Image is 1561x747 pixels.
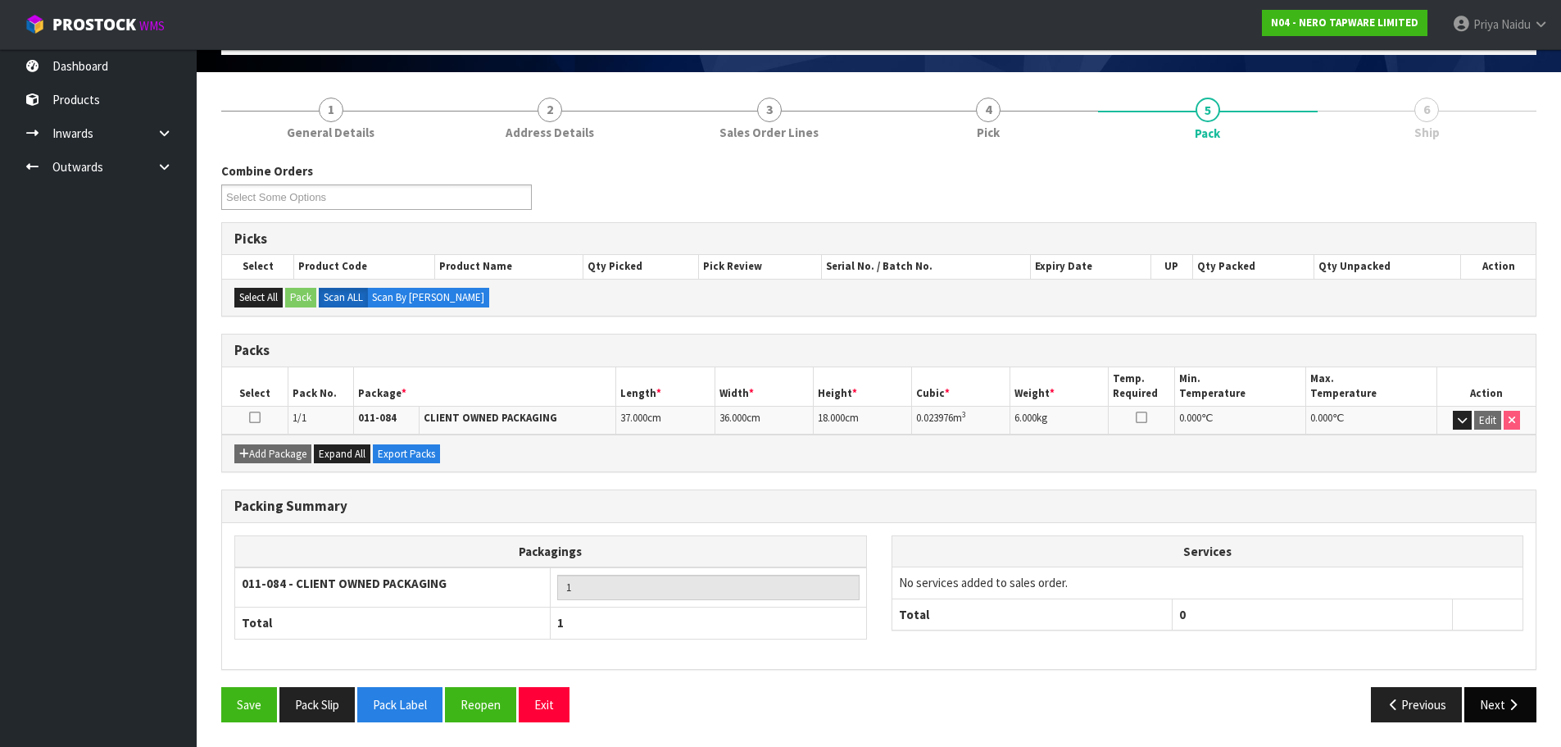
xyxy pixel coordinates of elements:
button: Export Packs [373,444,440,464]
button: Select All [234,288,283,307]
span: Pick [977,124,1000,141]
td: cm [715,406,813,435]
span: Naidu [1501,16,1531,32]
th: Product Name [435,255,583,278]
th: Length [616,367,715,406]
td: kg [1010,406,1109,435]
sup: 3 [962,409,966,420]
th: Weight [1010,367,1109,406]
button: Pack [285,288,316,307]
th: UP [1150,255,1192,278]
h3: Picks [234,231,1523,247]
h3: Packs [234,343,1523,358]
td: cm [813,406,911,435]
span: 0.023976 [916,411,953,425]
th: Qty Picked [583,255,699,278]
label: Scan ALL [319,288,368,307]
th: Height [813,367,911,406]
th: Select [222,367,288,406]
span: 1 [557,615,564,631]
span: 6 [1414,98,1439,122]
th: Action [1437,367,1536,406]
th: Packagings [235,535,867,567]
span: 1/1 [293,411,306,425]
strong: CLIENT OWNED PACKAGING [424,411,557,425]
span: Sales Order Lines [719,124,819,141]
th: Min. Temperature [1174,367,1305,406]
th: Select [222,255,294,278]
th: Qty Unpacked [1314,255,1460,278]
span: Pack [221,150,1536,735]
span: Ship [1414,124,1440,141]
th: Pack No. [288,367,353,406]
span: 2 [538,98,562,122]
h3: Packing Summary [234,499,1523,514]
button: Reopen [445,687,516,722]
label: Scan By [PERSON_NAME] [367,288,489,307]
th: Product Code [294,255,435,278]
span: 36.000 [719,411,746,425]
button: Pack Slip [279,687,355,722]
th: Pick Review [699,255,822,278]
span: 3 [757,98,782,122]
span: 5 [1196,98,1220,122]
button: Pack Label [357,687,442,722]
button: Edit [1474,411,1501,430]
th: Max. Temperature [1305,367,1436,406]
span: Expand All [319,447,365,461]
span: 1 [319,98,343,122]
a: N04 - NERO TAPWARE LIMITED [1262,10,1427,36]
button: Save [221,687,277,722]
th: Expiry Date [1031,255,1151,278]
span: Priya [1473,16,1499,32]
span: 18.000 [818,411,845,425]
button: Exit [519,687,569,722]
strong: 011-084 - CLIENT OWNED PACKAGING [242,576,447,591]
button: Add Package [234,444,311,464]
span: ProStock [52,14,136,35]
button: Next [1464,687,1536,722]
td: No services added to sales order. [892,567,1523,599]
th: Qty Packed [1192,255,1314,278]
th: Services [892,536,1523,567]
span: 4 [976,98,1001,122]
small: WMS [139,18,165,34]
strong: 011-084 [358,411,397,425]
th: Total [235,608,551,639]
button: Previous [1371,687,1463,722]
img: cube-alt.png [25,14,45,34]
span: 37.000 [620,411,647,425]
td: cm [616,406,715,435]
th: Package [353,367,616,406]
span: 0.000 [1179,411,1201,425]
label: Combine Orders [221,162,313,180]
span: General Details [287,124,374,141]
span: 0 [1179,607,1186,622]
span: 6.000 [1014,411,1037,425]
td: m [912,406,1010,435]
th: Temp. Required [1109,367,1174,406]
span: Address Details [506,124,594,141]
span: 0.000 [1310,411,1332,425]
td: ℃ [1305,406,1436,435]
th: Cubic [912,367,1010,406]
strong: N04 - NERO TAPWARE LIMITED [1271,16,1418,30]
th: Total [892,599,1173,630]
th: Width [715,367,813,406]
button: Expand All [314,444,370,464]
span: Pack [1195,125,1220,142]
th: Action [1461,255,1536,278]
td: ℃ [1174,406,1305,435]
th: Serial No. / Batch No. [822,255,1031,278]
